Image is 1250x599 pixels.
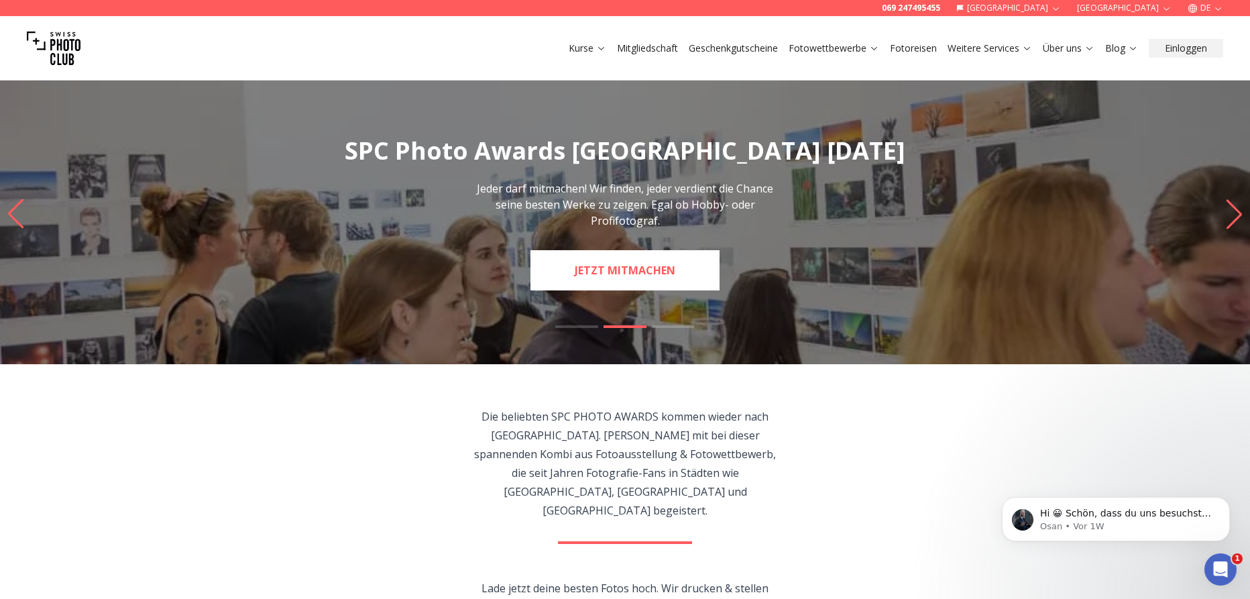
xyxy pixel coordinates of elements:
[475,180,775,229] p: Jeder darf mitmachen! Wir finden, jeder verdient die Chance seine besten Werke zu zeigen. Egal ob...
[783,39,885,58] button: Fotowettbewerbe
[1204,553,1237,586] iframe: Intercom live chat
[885,39,942,58] button: Fotoreisen
[882,3,940,13] a: 069 247495455
[1105,42,1138,55] a: Blog
[683,39,783,58] button: Geschenkgutscheine
[563,39,612,58] button: Kurse
[1149,39,1223,58] button: Einloggen
[612,39,683,58] button: Mitgliedschaft
[1232,553,1243,564] span: 1
[789,42,879,55] a: Fotowettbewerbe
[982,469,1250,563] iframe: Intercom notifications Nachricht
[1100,39,1143,58] button: Blog
[1037,39,1100,58] button: Über uns
[530,250,720,290] a: JETZT MITMACHEN
[948,42,1032,55] a: Weitere Services
[689,42,778,55] a: Geschenkgutscheine
[1043,42,1094,55] a: Über uns
[472,407,779,520] p: Die beliebten SPC PHOTO AWARDS kommen wieder nach [GEOGRAPHIC_DATA]. [PERSON_NAME] mit bei dieser...
[890,42,937,55] a: Fotoreisen
[617,42,678,55] a: Mitgliedschaft
[569,42,606,55] a: Kurse
[942,39,1037,58] button: Weitere Services
[27,21,80,75] img: Swiss photo club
